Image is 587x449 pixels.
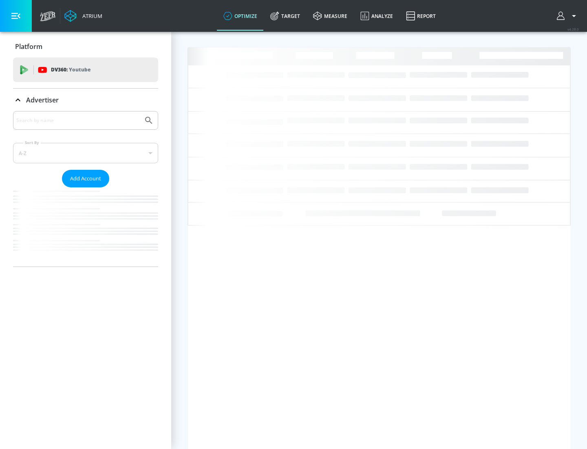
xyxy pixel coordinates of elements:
a: Analyze [354,1,399,31]
p: Advertiser [26,96,59,104]
div: Advertiser [13,111,158,267]
label: Sort By [23,140,41,145]
p: DV360: [51,65,90,74]
input: Search by name [16,115,140,126]
a: Atrium [64,10,102,22]
span: Add Account [70,174,101,183]
div: A-Z [13,143,158,163]
div: Atrium [79,12,102,20]
p: Platform [15,42,42,51]
p: Youtube [69,65,90,74]
a: Report [399,1,442,31]
nav: list of Advertiser [13,187,158,267]
span: v 4.28.0 [567,27,579,31]
div: Platform [13,35,158,58]
div: DV360: Youtube [13,58,158,82]
a: optimize [217,1,264,31]
a: Target [264,1,307,31]
button: Add Account [62,170,109,187]
div: Advertiser [13,89,158,111]
a: measure [307,1,354,31]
